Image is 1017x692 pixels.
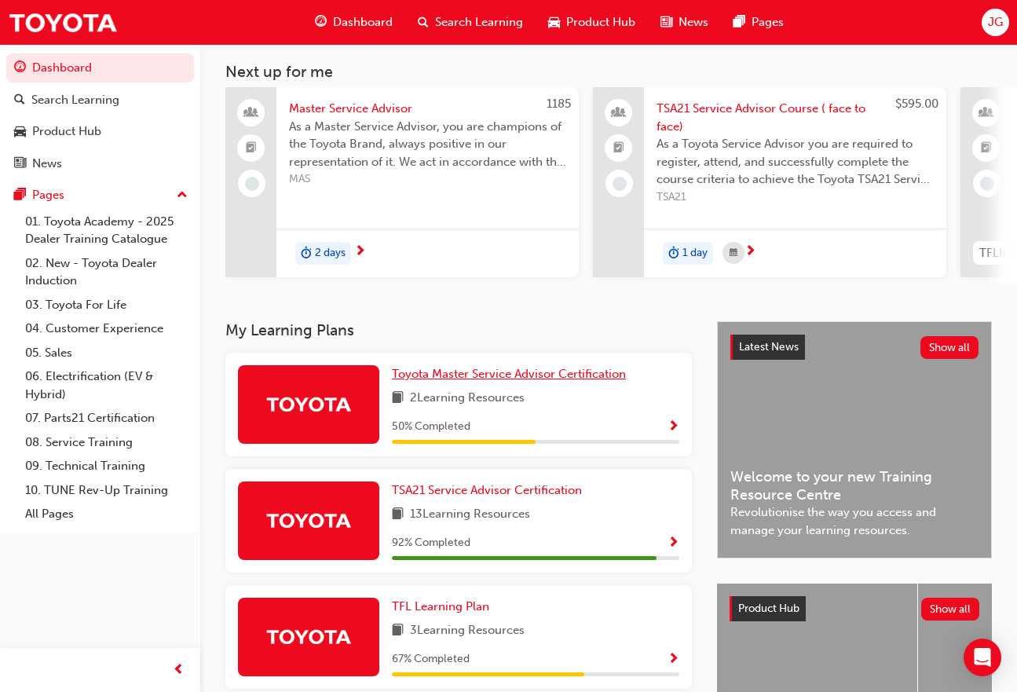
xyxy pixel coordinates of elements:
[289,118,566,171] span: As a Master Service Advisor, you are champions of the Toyota Brand, always positive in our repres...
[988,13,1003,31] span: JG
[19,406,194,430] a: 07. Parts21 Certification
[657,100,934,135] span: TSA21 Service Advisor Course ( face to face)
[660,13,672,32] span: news-icon
[19,364,194,406] a: 06. Electrification (EV & Hybrid)
[177,185,188,206] span: up-icon
[302,6,405,38] a: guage-iconDashboard
[435,13,523,31] span: Search Learning
[19,341,194,365] a: 05. Sales
[246,103,257,123] span: people-icon
[14,61,26,75] span: guage-icon
[668,533,679,553] button: Show Progress
[920,336,979,359] button: Show all
[392,483,582,497] span: TSA21 Service Advisor Certification
[32,155,62,173] div: News
[566,13,635,31] span: Product Hub
[19,454,194,478] a: 09. Technical Training
[6,181,194,210] button: Pages
[679,13,708,31] span: News
[173,661,185,680] span: prev-icon
[593,87,946,277] a: $595.00TSA21 Service Advisor Course ( face to face)As a Toyota Service Advisor you are required t...
[410,505,530,525] span: 13 Learning Resources
[981,138,992,159] span: booktick-icon
[6,117,194,146] a: Product Hub
[392,621,404,641] span: book-icon
[265,390,352,418] img: Trak
[265,623,352,650] img: Trak
[392,598,496,616] a: TFL Learning Plan
[547,97,571,111] span: 1185
[668,536,679,551] span: Show Progress
[19,210,194,251] a: 01. Toyota Academy - 2025 Dealer Training Catalogue
[19,502,194,526] a: All Pages
[738,602,799,615] span: Product Hub
[392,599,489,613] span: TFL Learning Plan
[225,87,579,277] a: 1185Master Service AdvisorAs a Master Service Advisor, you are champions of the Toyota Brand, alw...
[392,650,470,668] span: 67 % Completed
[392,534,470,552] span: 92 % Completed
[648,6,721,38] a: news-iconNews
[548,13,560,32] span: car-icon
[752,13,784,31] span: Pages
[19,478,194,503] a: 10. TUNE Rev-Up Training
[392,481,588,500] a: TSA21 Service Advisor Certification
[354,245,366,259] span: next-icon
[721,6,796,38] a: pages-iconPages
[733,13,745,32] span: pages-icon
[245,177,259,191] span: learningRecordVerb_NONE-icon
[392,367,626,381] span: Toyota Master Service Advisor Certification
[410,389,525,408] span: 2 Learning Resources
[668,417,679,437] button: Show Progress
[14,189,26,203] span: pages-icon
[657,135,934,189] span: As a Toyota Service Advisor you are required to register, attend, and successfully complete the c...
[265,507,352,534] img: Trak
[200,63,1017,81] h3: Next up for me
[730,503,979,539] span: Revolutionise the way you access and manage your learning resources.
[613,103,624,123] span: people-icon
[730,596,979,621] a: Product HubShow all
[392,418,470,436] span: 50 % Completed
[315,244,346,262] span: 2 days
[668,650,679,669] button: Show Progress
[289,170,566,189] span: MAS
[418,13,429,32] span: search-icon
[895,97,938,111] span: $595.00
[980,177,994,191] span: learningRecordVerb_NONE-icon
[8,5,118,40] img: Trak
[392,505,404,525] span: book-icon
[744,245,756,259] span: next-icon
[682,244,708,262] span: 1 day
[14,125,26,139] span: car-icon
[19,251,194,293] a: 02. New - Toyota Dealer Induction
[315,13,327,32] span: guage-icon
[392,389,404,408] span: book-icon
[19,293,194,317] a: 03. Toyota For Life
[333,13,393,31] span: Dashboard
[289,100,566,118] span: Master Service Advisor
[730,335,979,360] a: Latest NewsShow all
[410,621,525,641] span: 3 Learning Resources
[981,103,992,123] span: learningResourceType_INSTRUCTOR_LED-icon
[982,9,1009,36] button: JG
[19,430,194,455] a: 08. Service Training
[246,138,257,159] span: booktick-icon
[392,365,632,383] a: Toyota Master Service Advisor Certification
[730,468,979,503] span: Welcome to your new Training Resource Centre
[964,639,1001,676] div: Open Intercom Messenger
[32,123,101,141] div: Product Hub
[613,138,624,159] span: booktick-icon
[225,321,692,339] h3: My Learning Plans
[668,420,679,434] span: Show Progress
[668,653,679,667] span: Show Progress
[6,50,194,181] button: DashboardSearch LearningProduct HubNews
[14,157,26,171] span: news-icon
[405,6,536,38] a: search-iconSearch Learning
[6,86,194,115] a: Search Learning
[657,189,934,207] span: TSA21
[6,53,194,82] a: Dashboard
[717,321,992,558] a: Latest NewsShow allWelcome to your new Training Resource CentreRevolutionise the way you access a...
[31,91,119,109] div: Search Learning
[6,149,194,178] a: News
